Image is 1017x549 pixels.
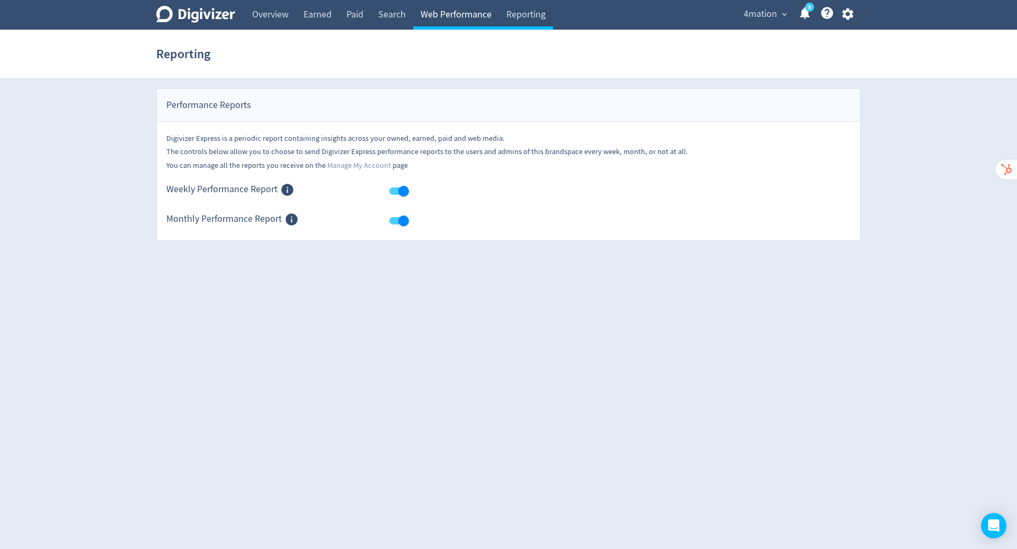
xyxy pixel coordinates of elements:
h1: Reporting [156,37,210,71]
a: Manage My Account [327,160,391,170]
small: Digivizer Express is a periodic report containing insights across your owned, earned, paid and we... [166,133,505,143]
span: Monthly Performance Report [166,212,282,227]
div: Performance Reports [157,89,860,122]
a: 5 [805,3,814,12]
span: 4mation [744,6,777,23]
button: 4mation [740,6,790,23]
div: Open Intercom Messenger [981,513,1006,538]
small: You can manage all the reports you receive on the page [166,160,408,170]
svg: Members of this Brand Space can receive Monthly Performance Report via email when enabled [284,212,299,227]
text: 5 [808,4,811,11]
span: Weekly Performance Report [166,183,278,197]
svg: Members of this Brand Space can receive Weekly Performance Report via email when enabled [280,183,295,197]
small: The controls below allow you to choose to send Digivizer Express performance reports to the users... [166,147,688,157]
span: expand_more [780,10,789,19]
